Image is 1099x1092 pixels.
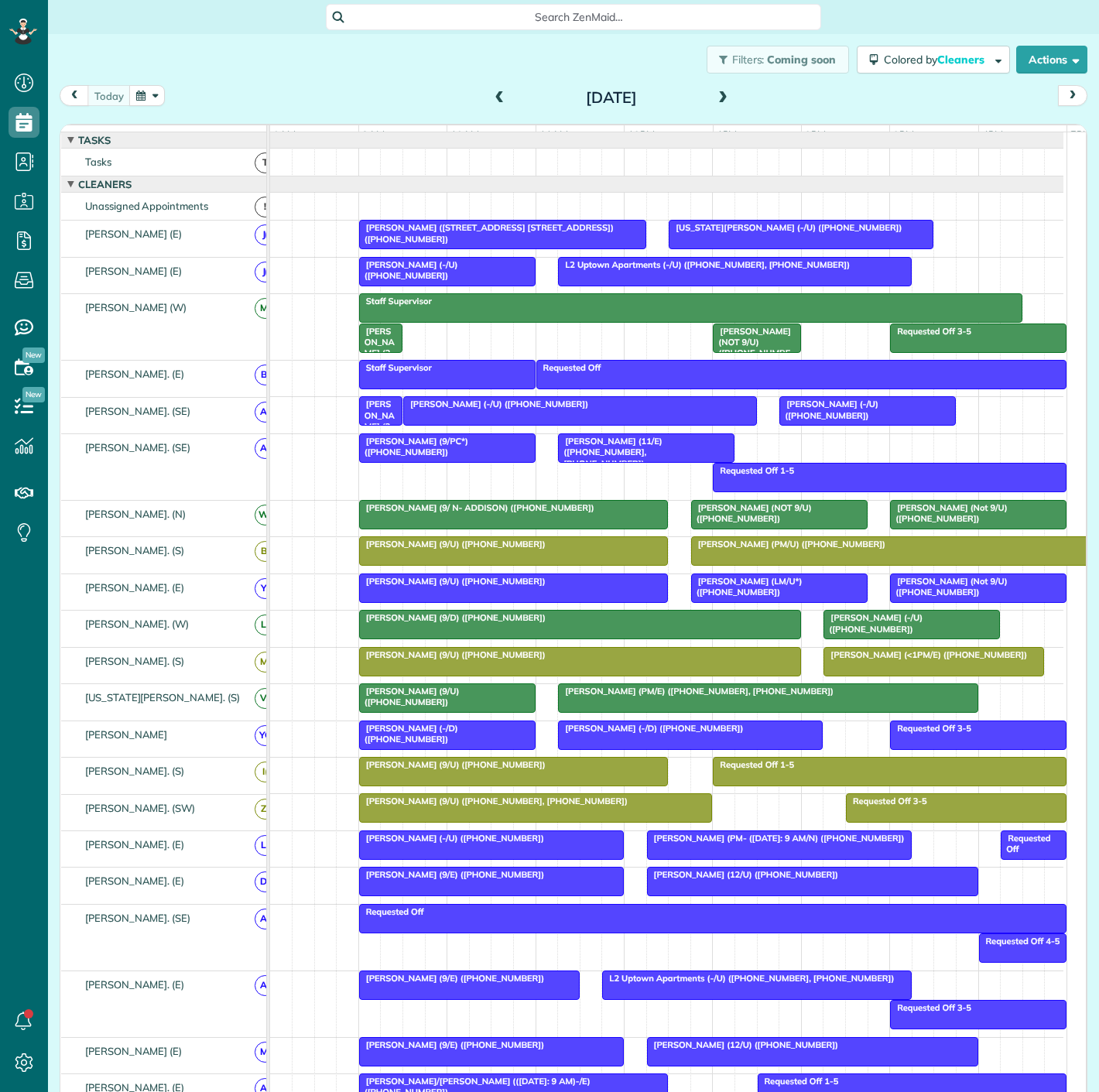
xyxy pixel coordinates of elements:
span: [PERSON_NAME] (NOT 9/U) ([PHONE_NUMBER]) [712,326,791,370]
span: L( [255,835,276,856]
span: 3pm [890,128,917,141]
span: [PERSON_NAME]. (E) [82,368,187,380]
span: 5pm [1067,128,1094,141]
span: 10am [447,128,482,141]
span: 4pm [979,128,1006,141]
span: Cleaners [937,53,987,67]
span: 11am [536,128,571,141]
span: [US_STATE][PERSON_NAME] (-/U) ([PHONE_NUMBER]) [668,222,902,233]
span: Requested Off [1000,833,1050,854]
span: Cleaners [75,178,135,190]
span: [PERSON_NAME] (-/U) ([PHONE_NUMBER]) [823,612,923,634]
span: 1pm [714,128,741,141]
span: [PERSON_NAME] (9/ N- ADDISON) ([PHONE_NUMBER]) [358,502,595,513]
span: ! [255,197,276,217]
span: [PERSON_NAME] (9/U) ([PHONE_NUMBER]) [358,539,546,549]
button: prev [60,85,89,106]
span: [PERSON_NAME] (LM/U*) ([PHONE_NUMBER]) [690,576,803,597]
span: [PERSON_NAME] (-/U) ([PHONE_NUMBER]) [358,259,458,281]
span: 12pm [625,128,658,141]
span: Requested Off 1-5 [712,759,795,770]
span: [PERSON_NAME] (9/E) ([PHONE_NUMBER]) [358,1039,545,1050]
span: [PERSON_NAME] (9/U) ([PHONE_NUMBER], [PHONE_NUMBER]) [358,796,628,806]
span: Y( [255,578,276,599]
span: [PERSON_NAME] (9/U) ([PHONE_NUMBER]) [358,759,546,770]
span: [PERSON_NAME]. (N) [82,508,189,520]
span: [PERSON_NAME]. (SE) [82,441,193,454]
span: A( [255,909,276,929]
span: [PERSON_NAME] (2-3/U) ([PHONE_NUMBER]) [358,326,396,403]
span: I( [255,762,276,782]
span: Z( [255,799,276,820]
span: Requested Off [536,362,602,373]
span: [PERSON_NAME]. (E) [82,838,187,851]
span: M( [255,298,276,319]
span: [PERSON_NAME]. (SE) [82,405,193,417]
span: M( [255,652,276,673]
span: New [22,387,45,402]
span: [PERSON_NAME] (11/E) ([PHONE_NUMBER], [PHONE_NUMBER]) [557,436,662,469]
span: [PERSON_NAME] (12/U) ([PHONE_NUMBER]) [646,1039,839,1050]
span: A( [255,975,276,996]
span: [PERSON_NAME] (Not 9/U) ([PHONE_NUMBER]) [889,576,1007,597]
span: B( [255,365,276,385]
span: Staff Supervisor [358,296,433,306]
span: [PERSON_NAME] (12/U) ([PHONE_NUMBER]) [646,869,839,880]
span: [PERSON_NAME] (9/U) ([PHONE_NUMBER]) [358,686,460,707]
span: [US_STATE][PERSON_NAME]. (S) [82,691,243,703]
span: Unassigned Appointments [82,200,211,212]
span: Requested Off 4-5 [978,936,1061,947]
button: Actions [1016,46,1087,74]
span: [PERSON_NAME] (Not 9/U) ([PHONE_NUMBER]) [889,502,1007,524]
span: V( [255,688,276,709]
span: [PERSON_NAME]. (S) [82,655,187,667]
span: [PERSON_NAME] (9/D) ([PHONE_NUMBER]) [358,612,546,623]
span: Requested Off 1-5 [757,1076,840,1087]
span: [PERSON_NAME] (E) [82,228,185,240]
span: [PERSON_NAME] (W) [82,301,190,313]
span: Requested Off [358,906,425,917]
span: [PERSON_NAME] (PM- ([DATE]: 9 AM/N) ([PHONE_NUMBER]) [646,833,906,844]
span: [PERSON_NAME]. (E) [82,581,187,594]
span: Tasks [75,134,114,146]
button: Colored byCleaners [857,46,1010,74]
span: [PERSON_NAME] (-/D) ([PHONE_NUMBER]) [557,723,744,734]
span: [PERSON_NAME]. (E) [82,978,187,991]
span: J( [255,262,276,282]
span: L2 Uptown Apartments (-/U) ([PHONE_NUMBER], [PHONE_NUMBER]) [601,973,895,984]
span: [PERSON_NAME]. (E) [82,875,187,887]
span: Filters: [732,53,765,67]
span: YC [255,725,276,746]
span: [PERSON_NAME] ([STREET_ADDRESS] [STREET_ADDRESS]) ([PHONE_NUMBER]) [358,222,614,244]
span: D( [255,871,276,892]
span: Requested Off 1-5 [712,465,795,476]
span: Staff Supervisor [358,362,433,373]
button: next [1058,85,1087,106]
span: [PERSON_NAME] (9/U) ([PHONE_NUMBER]) [358,576,546,587]
span: B( [255,541,276,562]
span: [PERSON_NAME] (<1PM/E) ([PHONE_NUMBER]) [823,649,1028,660]
span: [PERSON_NAME] (9/E) ([PHONE_NUMBER]) [358,973,545,984]
span: [PERSON_NAME] (E) [82,265,185,277]
span: Coming soon [767,53,837,67]
span: [PERSON_NAME] (9/PC*) ([PHONE_NUMBER]) [358,436,468,457]
span: Requested Off 3-5 [889,723,972,734]
span: Tasks [82,156,115,168]
span: [PERSON_NAME]. (SW) [82,802,198,814]
span: 2pm [802,128,829,141]
h2: [DATE] [515,89,708,106]
span: [PERSON_NAME]. (W) [82,618,192,630]
span: [PERSON_NAME] (NOT 9/U) ([PHONE_NUMBER]) [690,502,812,524]
span: Requested Off 3-5 [889,1002,972,1013]
span: W( [255,505,276,525]
span: A( [255,438,276,459]
span: 8am [270,128,299,141]
span: [PERSON_NAME] (-/U) ([PHONE_NUMBER]) [779,399,878,420]
span: [PERSON_NAME] (PM/E) ([PHONE_NUMBER], [PHONE_NUMBER]) [557,686,834,697]
span: J( [255,224,276,245]
span: [PERSON_NAME] (E) [82,1045,185,1057]
span: T [255,152,276,173]
span: Requested Off 3-5 [845,796,928,806]
span: [PERSON_NAME] (-/U) ([PHONE_NUMBER]) [358,833,545,844]
span: Colored by [884,53,990,67]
